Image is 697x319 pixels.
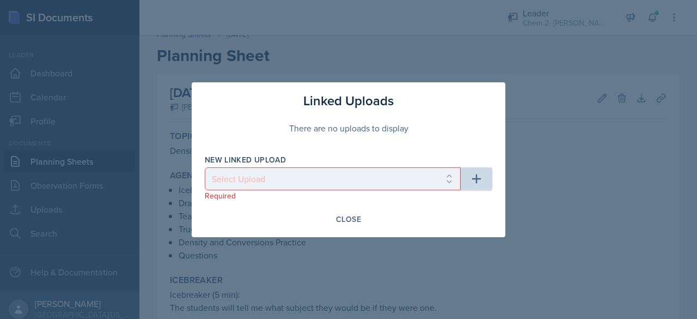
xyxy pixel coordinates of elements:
label: New Linked Upload [205,154,286,165]
p: Required [205,190,461,201]
div: There are no uploads to display [205,111,492,146]
button: Close [329,210,368,228]
div: Close [336,215,361,224]
h3: Linked Uploads [303,91,394,111]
